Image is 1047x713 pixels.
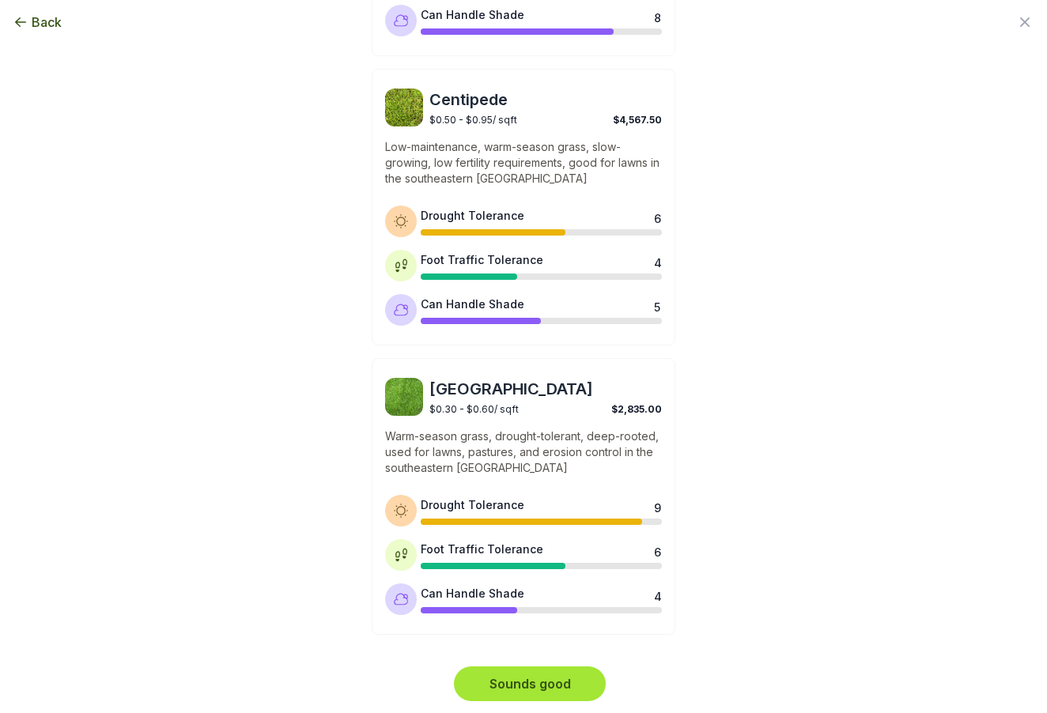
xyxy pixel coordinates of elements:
div: Foot Traffic Tolerance [421,541,543,557]
img: Shade tolerance icon [393,591,409,607]
span: [GEOGRAPHIC_DATA] [429,378,662,400]
div: 5 [654,299,660,311]
span: $0.30 - $0.60 / sqft [429,403,519,415]
div: 4 [654,588,660,601]
div: Drought Tolerance [421,496,524,513]
div: Drought Tolerance [421,207,524,224]
span: $4,567.50 [613,114,662,126]
button: Back [13,13,62,32]
img: Drought tolerance icon [393,503,409,519]
div: 4 [654,255,660,267]
span: $0.50 - $0.95 / sqft [429,114,517,126]
div: 9 [654,500,660,512]
div: 6 [654,210,660,223]
img: Shade tolerance icon [393,302,409,318]
span: Back [32,13,62,32]
p: Warm-season grass, drought-tolerant, deep-rooted, used for lawns, pastures, and erosion control i... [385,428,662,476]
p: Low-maintenance, warm-season grass, slow-growing, low fertility requirements, good for lawns in t... [385,139,662,187]
img: Drought tolerance icon [393,213,409,229]
span: Centipede [429,89,662,111]
img: Foot traffic tolerance icon [393,547,409,563]
img: Foot traffic tolerance icon [393,258,409,274]
div: Can Handle Shade [421,585,524,602]
button: Sounds good [454,666,606,701]
img: Centipede sod image [385,89,423,126]
div: Foot Traffic Tolerance [421,251,543,268]
div: Can Handle Shade [421,296,524,312]
span: $2,835.00 [611,403,662,415]
div: 6 [654,544,660,556]
img: Bahia sod image [385,378,423,416]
